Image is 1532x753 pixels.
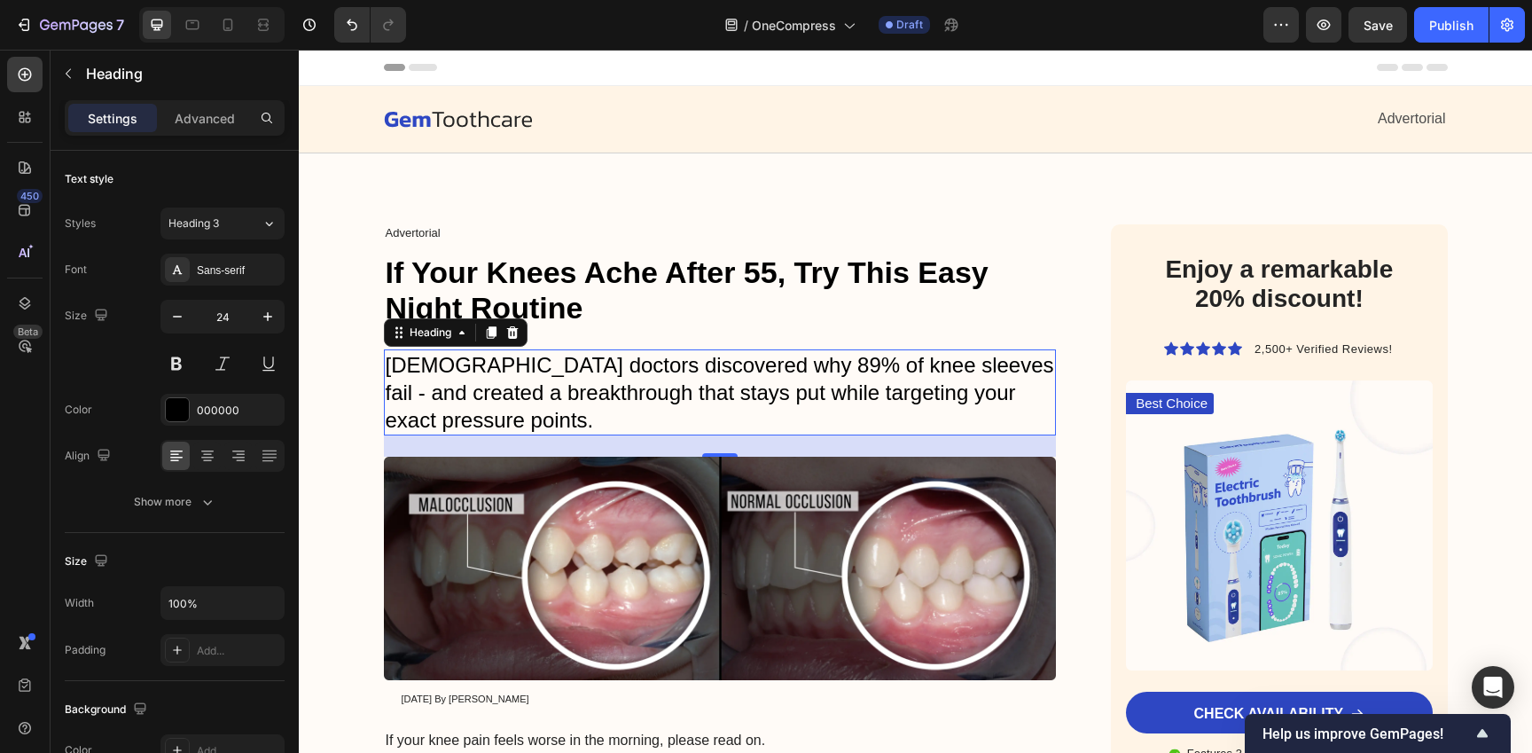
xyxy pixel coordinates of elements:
button: Show more [65,486,285,518]
p: Features 3 cleaning modes, timers [888,697,1089,712]
div: Align [65,444,114,468]
button: Publish [1414,7,1489,43]
div: Size [65,550,112,574]
div: Publish [1429,16,1473,35]
div: Padding [65,642,106,658]
div: 000000 [197,403,280,419]
span: Draft [896,17,923,33]
button: Save [1348,7,1407,43]
p: Best Choice [837,345,909,363]
span: / [744,16,748,35]
p: If your knee pain feels worse in the morning, please read on. [87,682,756,701]
p: Advertorial [87,176,756,192]
p: [DEMOGRAPHIC_DATA] doctors discovered why 89% of knee sleeves fail - and created a breakthrough t... [87,302,756,385]
div: Size [65,304,112,328]
p: ⁠⁠⁠⁠⁠⁠⁠ [87,206,756,277]
iframe: Design area [299,50,1532,753]
span: Save [1364,18,1393,33]
span: Heading 3 [168,216,219,231]
div: Beta [13,325,43,339]
span: Help us improve GemPages! [1262,726,1472,742]
button: Heading 3 [160,208,285,239]
div: Rich Text Editor. Editing area: main [630,55,1149,84]
input: Auto [161,587,284,619]
div: Font [65,262,87,278]
p: Settings [88,109,137,128]
div: Undo/Redo [334,7,406,43]
div: Width [65,595,94,611]
div: Color [65,402,92,418]
p: [DATE] By [PERSON_NAME] [103,643,231,655]
h1: Rich Text Editor. Editing area: main [85,300,758,387]
button: 7 [7,7,132,43]
h1: Rich Text Editor. Editing area: main [85,204,758,278]
h2: Enjoy a remarkable 20% discount! [841,203,1120,266]
div: Sans-serif [197,263,280,278]
div: Styles [65,216,96,231]
span: 2,500+ Verified Reviews! [956,293,1093,306]
div: Heading [107,275,156,291]
p: Advertorial [632,57,1147,82]
div: 450 [17,189,43,203]
img: gempages_583930347964597059-94b68c57-adcf-4464-afd9-1b2956a269fc.webp [85,407,758,631]
div: Open Intercom Messenger [1472,666,1514,709]
div: Background [65,698,151,722]
strong: If Your Knees Ache After 55, Try This Easy Night Routine [87,206,690,275]
p: Advanced [175,109,235,128]
span: OneCompress [752,16,836,35]
img: gempages_583930347964597059-847fa7f0-4a87-41de-8fd0-a307e669719b.webp [827,331,1133,621]
p: CHECK AVAILABILITY [895,655,1045,674]
a: CHECK AVAILABILITY [827,642,1133,685]
p: 7 [116,14,124,35]
div: Show more [134,493,216,511]
div: Text style [65,171,113,187]
p: Heading [86,63,277,84]
div: Add... [197,643,280,659]
button: Show survey - Help us improve GemPages! [1262,723,1493,744]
